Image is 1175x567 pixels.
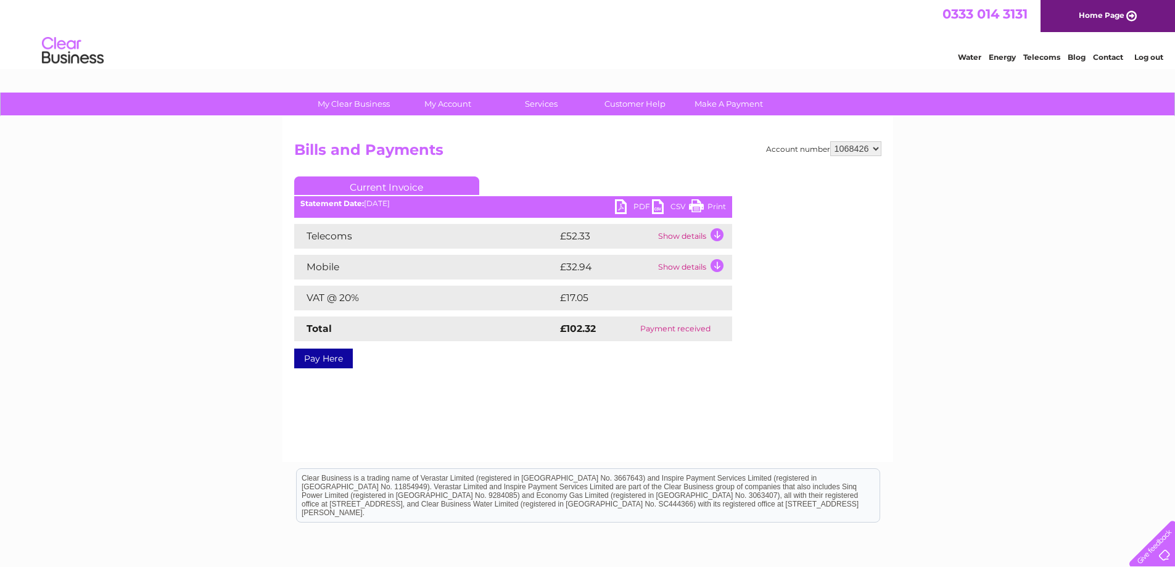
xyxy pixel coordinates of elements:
[615,199,652,217] a: PDF
[557,224,655,249] td: £52.33
[655,224,732,249] td: Show details
[958,52,981,62] a: Water
[652,199,689,217] a: CSV
[303,93,405,115] a: My Clear Business
[1093,52,1123,62] a: Contact
[557,286,706,310] td: £17.05
[655,255,732,279] td: Show details
[397,93,498,115] a: My Account
[307,323,332,334] strong: Total
[294,141,881,165] h2: Bills and Payments
[766,141,881,156] div: Account number
[942,6,1028,22] a: 0333 014 3131
[41,32,104,70] img: logo.png
[294,349,353,368] a: Pay Here
[490,93,592,115] a: Services
[1068,52,1086,62] a: Blog
[560,323,596,334] strong: £102.32
[1134,52,1163,62] a: Log out
[294,199,732,208] div: [DATE]
[300,199,364,208] b: Statement Date:
[294,286,557,310] td: VAT @ 20%
[294,224,557,249] td: Telecoms
[557,255,655,279] td: £32.94
[678,93,780,115] a: Make A Payment
[294,176,479,195] a: Current Invoice
[584,93,686,115] a: Customer Help
[1023,52,1060,62] a: Telecoms
[989,52,1016,62] a: Energy
[294,255,557,279] td: Mobile
[619,317,732,341] td: Payment received
[689,199,726,217] a: Print
[297,7,880,60] div: Clear Business is a trading name of Verastar Limited (registered in [GEOGRAPHIC_DATA] No. 3667643...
